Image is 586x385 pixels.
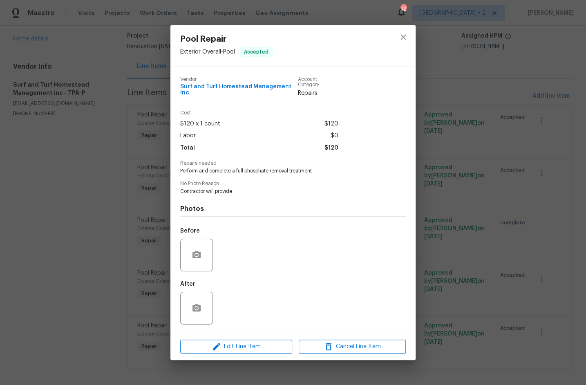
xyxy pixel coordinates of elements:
button: Cancel Line Item [299,340,406,354]
span: Pool Repair [180,35,273,44]
div: 72 [400,5,406,13]
span: Surf and Turf Homestead Management inc [180,84,298,96]
span: Perform and complete a full phosphate removal treatment [180,168,383,175]
span: Contractor will provide [180,188,383,195]
span: Labor [180,130,196,142]
span: Edit Line Item [183,342,290,352]
span: Accepted [241,48,272,56]
span: $120 [324,142,338,154]
h5: Before [180,228,200,234]
span: Vendor [180,77,298,82]
span: $120 [324,118,338,130]
span: Exterior Overall - Pool [180,49,235,55]
span: $0 [330,130,338,142]
span: Repairs [298,89,338,97]
button: close [394,27,413,47]
span: Account Category [298,77,338,87]
span: No Photo Reason [180,181,406,186]
span: $120 x 1 count [180,118,220,130]
span: Total [180,142,195,154]
span: Cost [180,110,338,116]
span: Repairs needed [180,161,406,166]
button: Edit Line Item [180,340,292,354]
h4: Photos [180,205,406,213]
span: Cancel Line Item [301,342,403,352]
h5: After [180,281,195,287]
